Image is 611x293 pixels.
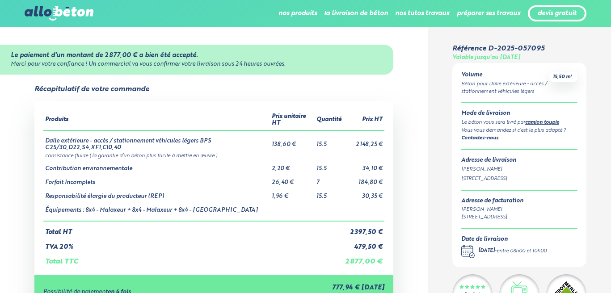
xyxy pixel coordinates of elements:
[315,130,343,151] td: 15.5
[343,159,384,172] td: 34,10 €
[270,110,315,130] th: Prix unitaire HT
[343,236,384,251] td: 479,50 €
[315,186,343,200] td: 15.5
[43,130,270,151] td: Dalle extérieure - accès / stationnement véhicules légers BPS C25/30,D22,S4,XF1,Cl0,40
[343,130,384,151] td: 2 148,25 €
[11,52,198,59] strong: Le paiement d'un montant de 2 877,00 € a bien été accepté.
[43,172,270,186] td: Forfait Incomplets
[461,80,550,96] div: Béton pour Dalle extérieure - accès / stationnement véhicules légers
[461,206,523,213] div: [PERSON_NAME]
[343,172,384,186] td: 184,80 €
[43,159,270,172] td: Contribution environnementale
[43,221,344,236] td: Total HT
[315,172,343,186] td: 7
[478,247,547,255] div: -
[461,157,578,164] div: Adresse de livraison
[461,175,578,183] div: [STREET_ADDRESS]
[461,119,578,127] div: Le béton vous sera livré par
[497,247,547,255] div: entre 08h00 et 10h00
[25,6,93,21] img: allobéton
[461,110,578,117] div: Mode de livraison
[525,120,559,125] a: camion toupie
[270,172,315,186] td: 26,40 €
[461,213,523,221] div: [STREET_ADDRESS]
[315,110,343,130] th: Quantité
[270,186,315,200] td: 1,96 €
[461,166,578,173] div: [PERSON_NAME]
[395,3,450,24] li: nos tutos travaux
[43,200,270,222] td: Équipements : 8x4 - Malaxeur + 8x4 - Malaxeur + 8x4 - [GEOGRAPHIC_DATA]
[531,258,601,283] iframe: Help widget launcher
[461,136,498,141] a: Contactez-nous
[43,110,270,130] th: Produits
[452,54,520,61] div: Valable jusqu'au [DATE]
[553,74,572,80] span: 15,50 m³
[219,284,384,292] div: 777,94 € [DATE]
[478,247,495,255] div: [DATE]
[461,72,550,79] div: Volume
[452,45,544,53] div: Référence D-2025-057095
[461,236,547,243] div: Date de livraison
[278,3,317,24] li: nos produits
[11,61,383,68] div: Merci pour votre confiance ! Un commercial va vous confirmer votre livraison sous 24 heures ouvrées.
[457,3,521,24] li: préparer ses travaux
[343,221,384,236] td: 2 397,50 €
[324,3,388,24] li: la livraison de béton
[461,198,523,205] div: Adresse de facturation
[461,127,578,142] div: Vous vous demandez si c’est le plus adapté ? .
[270,130,315,151] td: 138,60 €
[43,236,344,251] td: TVA 20%
[343,186,384,200] td: 30,35 €
[270,159,315,172] td: 2,20 €
[343,110,384,130] th: Prix HT
[43,251,344,266] td: Total TTC
[538,10,577,17] a: devis gratuit
[43,186,270,200] td: Responsabilité élargie du producteur (REP)
[43,151,385,159] td: consistance fluide ( la garantie d’un béton plus facile à mettre en œuvre )
[343,251,384,266] td: 2 877,00 €
[315,159,343,172] td: 15.5
[34,85,149,93] div: Récapitulatif de votre commande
